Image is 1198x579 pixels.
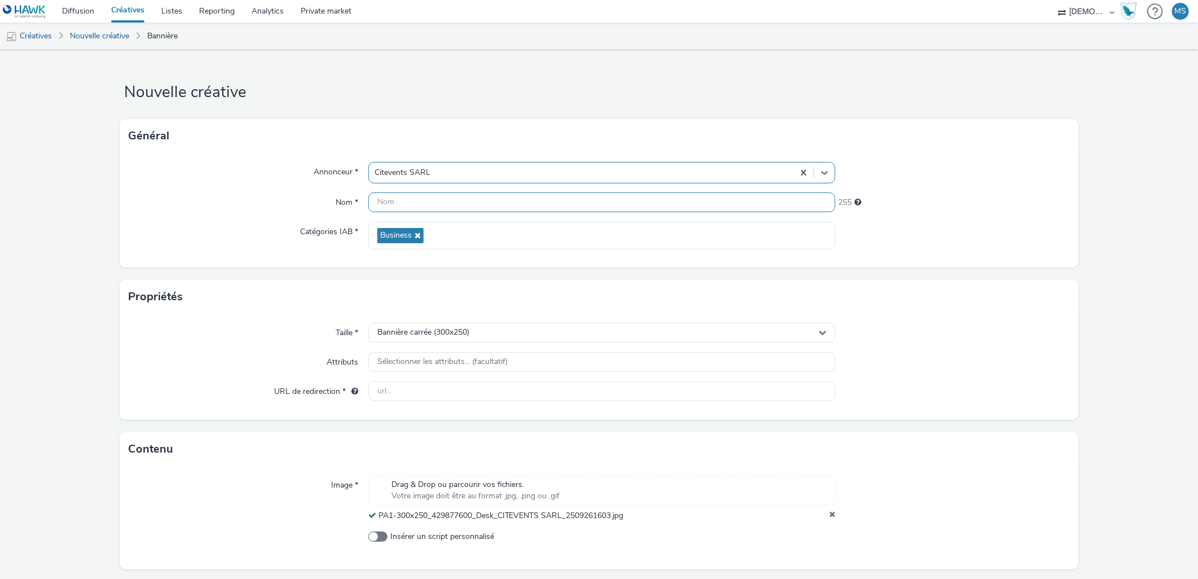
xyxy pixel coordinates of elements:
h3: Général [128,128,169,144]
span: PA1-300x250_429877600_Desk_CITEVENTS SARL_2509261603.jpg [378,510,624,521]
label: Taille * [331,323,363,339]
label: URL de redirection * [270,381,363,397]
h1: Nouvelle créative [120,82,1078,103]
h3: Propriétés [128,288,183,305]
label: Annonceur * [309,162,363,178]
span: Votre image doit être au format .jpg, .png ou .gif [391,490,560,502]
div: MS [1175,3,1187,20]
a: Bannière [142,23,183,50]
h3: Contenu [128,441,173,458]
span: Bannière carrée (300x250) [377,328,469,337]
label: Nom * [331,192,363,208]
span: 255 [838,197,852,208]
label: Catégories IAB * [296,222,363,238]
a: Hawk Academy [1120,2,1142,20]
span: Drag & Drop ou parcourir vos fichiers. [391,479,560,490]
label: Attributs [322,352,363,368]
div: L'URL de redirection sera utilisée comme URL de validation avec certains SSP et ce sera l'URL de ... [346,386,358,397]
input: url... [368,381,836,401]
img: Hawk Academy [1120,2,1137,20]
a: Nouvelle créative [64,23,135,50]
span: Business [380,231,412,240]
img: mobile [6,31,17,42]
span: Sélectionner les attributs... (facultatif) [377,357,508,367]
img: undefined Logo [3,5,46,19]
span: Insérer un script personnalisé [390,531,494,542]
label: Image * [327,475,363,491]
input: Nom [368,192,836,212]
div: 255 caractères maximum [855,197,861,208]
